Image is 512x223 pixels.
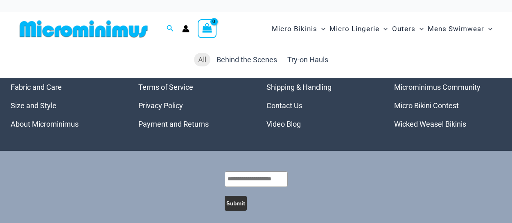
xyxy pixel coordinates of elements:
[11,78,118,133] nav: Menu
[484,18,492,39] span: Menu Toggle
[379,18,388,39] span: Menu Toggle
[426,16,494,41] a: Mens SwimwearMenu ToggleMenu Toggle
[138,78,246,133] aside: Footer Widget 2
[270,16,327,41] a: Micro BikinisMenu ToggleMenu Toggle
[11,78,118,133] aside: Footer Widget 1
[138,120,209,128] a: Payment and Returns
[16,20,151,38] img: MM SHOP LOGO FLAT
[182,25,189,32] a: Account icon link
[225,196,247,211] button: Submit
[392,18,415,39] span: Outers
[266,78,374,133] nav: Menu
[138,83,193,91] a: Terms of Service
[415,18,424,39] span: Menu Toggle
[198,55,206,64] span: All
[268,15,496,43] nav: Site Navigation
[329,18,379,39] span: Micro Lingerie
[266,78,374,133] aside: Footer Widget 3
[266,101,302,110] a: Contact Us
[428,18,484,39] span: Mens Swimwear
[394,78,502,133] aside: Footer Widget 4
[394,83,480,91] a: Microminimus Community
[394,101,459,110] a: Micro Bikini Contest
[266,120,301,128] a: Video Blog
[394,78,502,133] nav: Menu
[138,101,183,110] a: Privacy Policy
[217,55,277,64] span: Behind the Scenes
[11,120,79,128] a: About Microminimus
[11,101,56,110] a: Size and Style
[272,18,317,39] span: Micro Bikinis
[394,120,466,128] a: Wicked Weasel Bikinis
[167,24,174,34] a: Search icon link
[390,16,426,41] a: OutersMenu ToggleMenu Toggle
[266,83,332,91] a: Shipping & Handling
[317,18,325,39] span: Menu Toggle
[138,78,246,133] nav: Menu
[287,55,328,64] span: Try-on Hauls
[198,19,217,38] a: View Shopping Cart, empty
[11,83,62,91] a: Fabric and Care
[327,16,390,41] a: Micro LingerieMenu ToggleMenu Toggle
